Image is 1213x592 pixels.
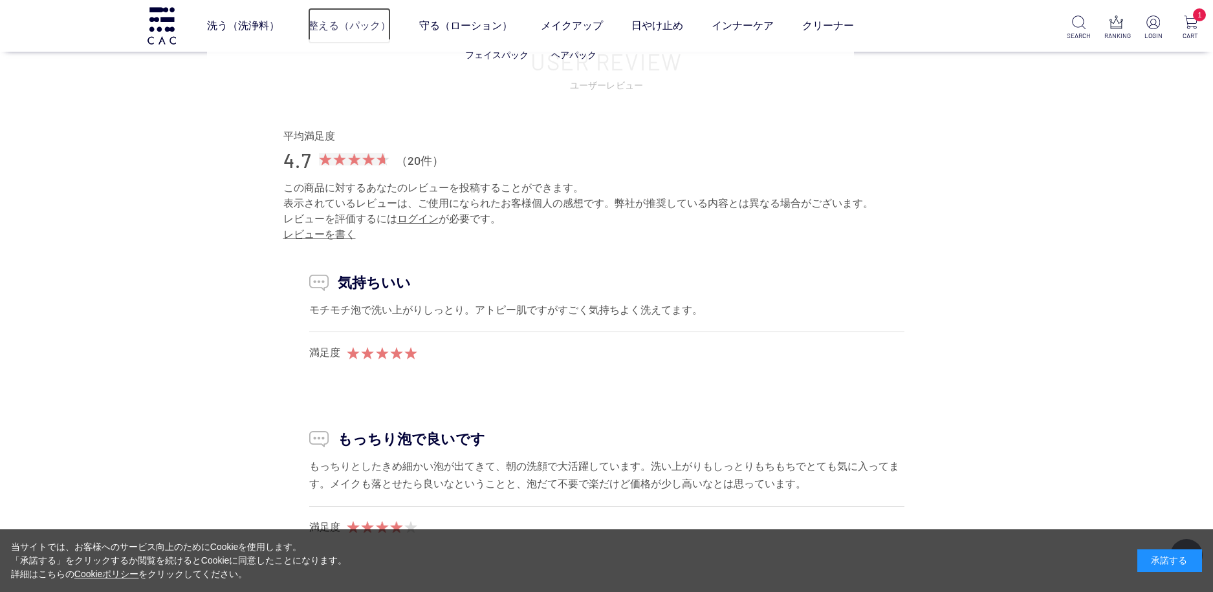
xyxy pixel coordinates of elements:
[1179,31,1203,41] p: CART
[1141,31,1165,41] p: LOGIN
[631,8,683,44] a: 日やけ止め
[207,8,279,44] a: 洗う（洗浄料）
[11,540,347,581] div: 当サイトでは、お客様へのサービス向上のためにCookieを使用します。 「承諾する」をクリックするか閲覧を続けるとCookieに同意したことになります。 詳細はこちらの をクリックしてください。
[309,345,340,361] div: 満足度
[283,129,930,143] div: 平均満足度
[308,8,391,44] a: 整える（パック）
[1104,16,1128,41] a: RANKING
[396,153,444,169] div: （20件）
[283,180,930,211] p: この商品に対するあなたのレビューを投稿することができます。 表示されているレビューは、ご使用になられたお客様個人の感想です。弊社が推奨している内容とは異なる場合がございます。
[541,8,603,44] a: メイクアップ
[309,428,904,450] p: もっちり泡で良いです
[309,301,904,319] div: モチモチ泡で洗い上がりしっとり。アトピー肌ですがすごく気持ちよく洗えてます。
[551,50,596,60] a: ヘアパック
[309,272,904,293] p: 気持ちいい
[74,569,139,579] a: Cookieポリシー
[293,79,921,92] span: ユーザーレビュー
[1104,31,1128,41] p: RANKING
[146,7,178,44] img: logo
[1179,16,1203,41] a: 1 CART
[802,8,854,44] a: クリーナー
[309,520,340,535] div: 満足度
[1067,16,1091,41] a: SEARCH
[465,50,529,60] a: フェイスパック
[283,148,312,174] span: 4.7
[1137,549,1202,572] div: 承諾する
[419,8,512,44] a: 守る（ローション）
[712,8,774,44] a: インナーケア
[283,229,356,240] a: レビューを書く
[397,213,439,224] a: ログイン
[1193,8,1206,21] span: 1
[1141,16,1165,41] a: LOGIN
[1067,31,1091,41] p: SEARCH
[283,211,930,227] p: レビューを評価するには が必要です。
[309,458,904,493] div: もっちりとしたきめ細かい泡が出てきて、朝の洗顔で大活躍しています。洗い上がりもしっとりもちもちでとても気に入ってます。メイクも落とせたら良いなということと、泡だて不要で楽だけど価格が少し高いなと...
